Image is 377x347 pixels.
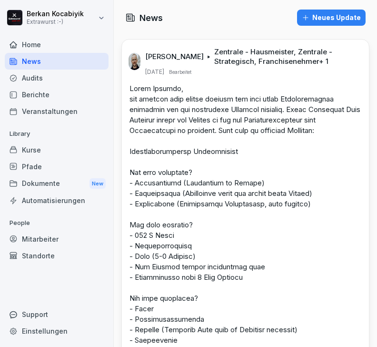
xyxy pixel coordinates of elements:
[5,175,109,193] div: Dokumente
[27,10,84,18] p: Berkan Kocabiyik
[27,19,84,25] p: Extrawurst :-)
[5,70,109,86] a: Audits
[145,52,204,61] p: [PERSON_NAME]
[169,68,191,76] p: Bearbeitet
[5,86,109,103] a: Berichte
[5,306,109,323] div: Support
[89,178,106,189] div: New
[214,47,357,66] p: Zentrale - Hausmeister, Zentrale - Strategisch, Franchisenehmer + 1
[5,215,109,231] p: People
[129,53,140,70] img: k5nlqdpwapsdgj89rsfbt2s8.png
[5,192,109,209] a: Automatisierungen
[5,323,109,339] a: Einstellungen
[145,68,164,76] p: [DATE]
[139,11,163,24] h1: News
[302,12,361,23] div: Neues Update
[5,126,109,142] p: Library
[5,53,109,70] a: News
[5,247,109,264] a: Standorte
[5,103,109,120] a: Veranstaltungen
[297,10,366,26] button: Neues Update
[5,175,109,193] a: DokumenteNew
[5,36,109,53] a: Home
[5,158,109,175] a: Pfade
[5,231,109,247] a: Mitarbeiter
[5,142,109,158] a: Kurse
